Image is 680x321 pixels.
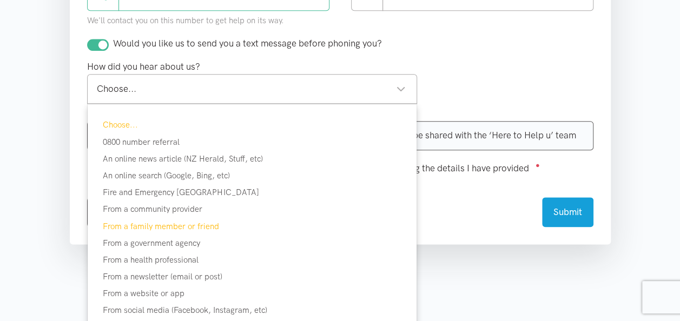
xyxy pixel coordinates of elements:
[88,270,417,283] div: From a newsletter (email or post)
[88,237,417,250] div: From a government agency
[542,197,593,227] button: Submit
[536,161,540,169] sup: ●
[113,38,382,49] span: Would you like us to send you a text message before phoning you?
[88,220,417,233] div: From a family member or friend
[88,186,417,199] div: Fire and Emergency [GEOGRAPHIC_DATA]
[88,253,417,266] div: From a health professional
[97,82,406,96] div: Choose...
[88,118,417,131] div: Choose...
[88,152,417,165] div: An online news article (NZ Herald, Stuff, etc)
[88,287,417,300] div: From a website or app
[88,169,417,182] div: An online search (Google, Bing, etc)
[88,136,417,149] div: 0800 number referral
[88,304,417,317] div: From social media (Facebook, Instagram, etc)
[88,203,417,216] div: From a community provider
[87,16,284,25] small: We'll contact you on this number to get help on its way.
[87,59,200,74] label: How did you hear about us?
